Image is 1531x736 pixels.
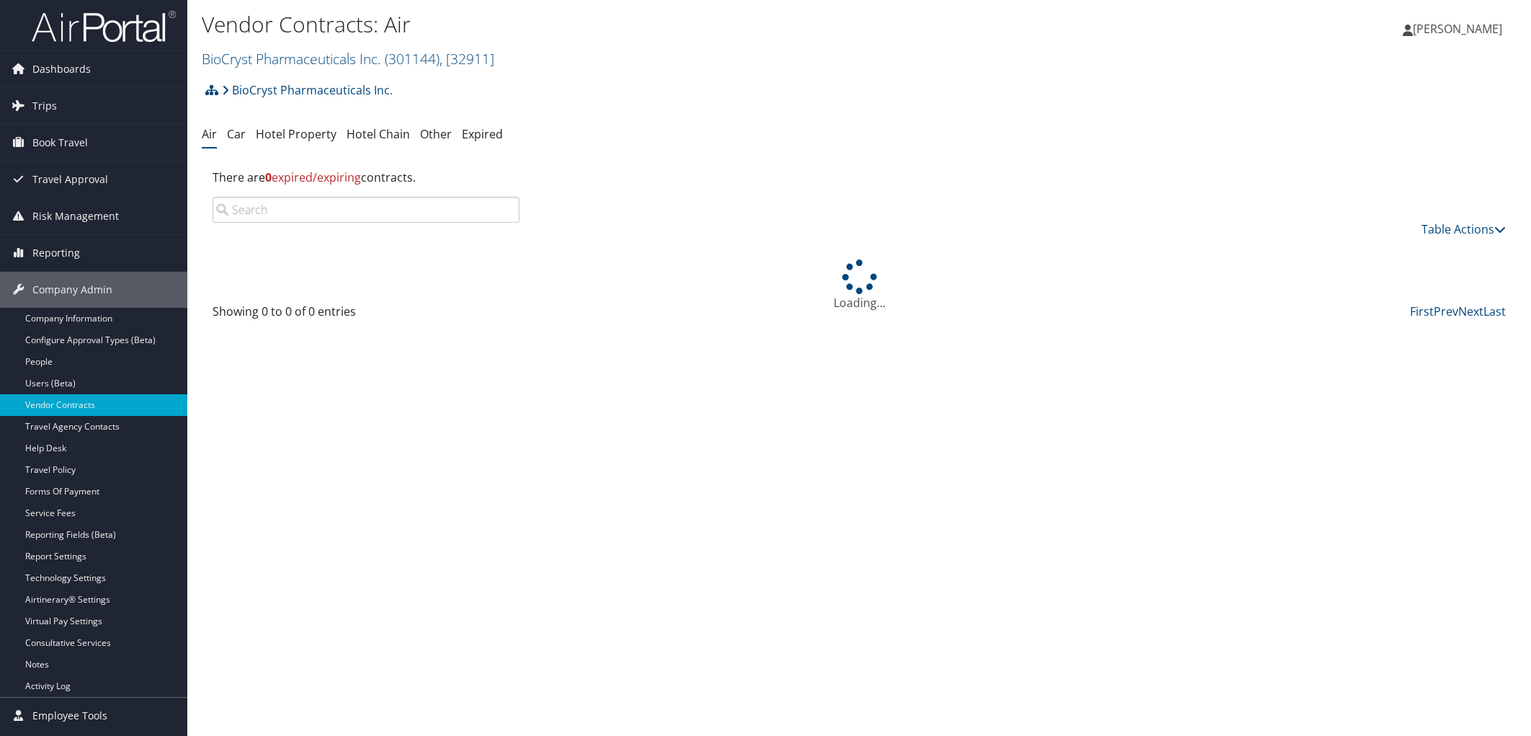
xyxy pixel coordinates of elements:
[1483,303,1506,319] a: Last
[1413,21,1502,37] span: [PERSON_NAME]
[227,126,246,142] a: Car
[32,51,91,87] span: Dashboards
[420,126,452,142] a: Other
[1421,221,1506,237] a: Table Actions
[32,698,107,734] span: Employee Tools
[32,235,80,271] span: Reporting
[1458,303,1483,319] a: Next
[385,49,439,68] span: ( 301144 )
[202,126,217,142] a: Air
[32,9,176,43] img: airportal-logo.png
[439,49,494,68] span: , [ 32911 ]
[265,169,361,185] span: expired/expiring
[1403,7,1517,50] a: [PERSON_NAME]
[265,169,272,185] strong: 0
[202,158,1517,197] div: There are contracts.
[1434,303,1458,319] a: Prev
[213,197,519,223] input: Search
[32,272,112,308] span: Company Admin
[202,49,494,68] a: BioCryst Pharmaceuticals Inc.
[32,161,108,198] span: Travel Approval
[32,198,119,234] span: Risk Management
[32,125,88,161] span: Book Travel
[202,9,1079,40] h1: Vendor Contracts: Air
[256,126,336,142] a: Hotel Property
[213,303,519,327] div: Showing 0 to 0 of 0 entries
[1410,303,1434,319] a: First
[347,126,410,142] a: Hotel Chain
[222,76,393,105] a: BioCryst Pharmaceuticals Inc.
[32,88,57,124] span: Trips
[202,260,1517,311] div: Loading...
[462,126,503,142] a: Expired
